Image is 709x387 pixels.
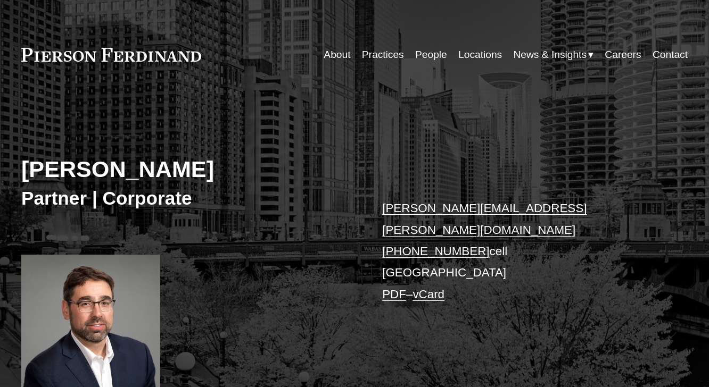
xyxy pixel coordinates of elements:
a: [PHONE_NUMBER] [382,245,489,258]
a: vCard [413,288,444,301]
h3: Partner | Corporate [21,187,354,210]
a: Practices [362,45,404,65]
a: People [415,45,447,65]
h2: [PERSON_NAME] [21,155,354,183]
a: Contact [653,45,688,65]
a: folder dropdown [513,45,593,65]
a: About [324,45,350,65]
span: News & Insights [513,46,587,64]
p: cell [GEOGRAPHIC_DATA] – [382,198,660,305]
a: Careers [605,45,641,65]
a: [PERSON_NAME][EMAIL_ADDRESS][PERSON_NAME][DOMAIN_NAME] [382,201,587,236]
a: Locations [458,45,502,65]
a: PDF [382,288,406,301]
